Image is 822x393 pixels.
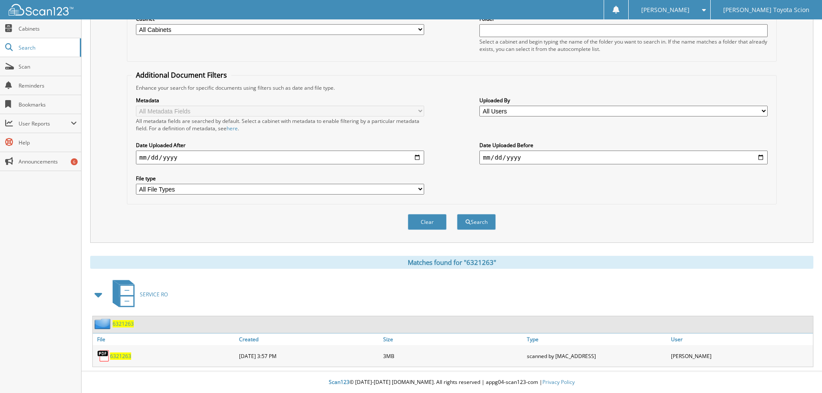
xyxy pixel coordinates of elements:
div: Matches found for "6321263" [90,256,813,269]
label: File type [136,175,424,182]
a: here [227,125,238,132]
button: Clear [408,214,447,230]
a: SERVICE RO [107,277,168,311]
input: end [479,151,768,164]
span: Reminders [19,82,77,89]
img: scan123-logo-white.svg [9,4,73,16]
button: Search [457,214,496,230]
a: Created [237,333,381,345]
span: User Reports [19,120,71,127]
span: Cabinets [19,25,77,32]
input: start [136,151,424,164]
div: scanned by [MAC_ADDRESS] [525,347,669,365]
label: Metadata [136,97,424,104]
label: Date Uploaded After [136,141,424,149]
a: 6321263 [113,320,134,327]
div: [DATE] 3:57 PM [237,347,381,365]
iframe: Chat Widget [779,352,822,393]
div: [PERSON_NAME] [669,347,813,365]
a: File [93,333,237,345]
a: Privacy Policy [542,378,575,386]
a: Size [381,333,525,345]
div: 6 [71,158,78,165]
span: Scan [19,63,77,70]
img: folder2.png [94,318,113,329]
span: SERVICE RO [140,291,168,298]
span: [PERSON_NAME] [641,7,690,13]
div: All metadata fields are searched by default. Select a cabinet with metadata to enable filtering b... [136,117,424,132]
a: User [669,333,813,345]
span: Help [19,139,77,146]
img: PDF.png [97,349,110,362]
div: 3MB [381,347,525,365]
span: Bookmarks [19,101,77,108]
span: [PERSON_NAME] Toyota Scion [723,7,809,13]
label: Date Uploaded Before [479,141,768,149]
div: © [DATE]-[DATE] [DOMAIN_NAME]. All rights reserved | appg04-scan123-com | [82,372,822,393]
div: Select a cabinet and begin typing the name of the folder you want to search in. If the name match... [479,38,768,53]
span: Scan123 [329,378,350,386]
legend: Additional Document Filters [132,70,231,80]
a: Type [525,333,669,345]
div: Enhance your search for specific documents using filters such as date and file type. [132,84,772,91]
span: Search [19,44,76,51]
span: Announcements [19,158,77,165]
a: 6321263 [110,352,131,360]
label: Uploaded By [479,97,768,104]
